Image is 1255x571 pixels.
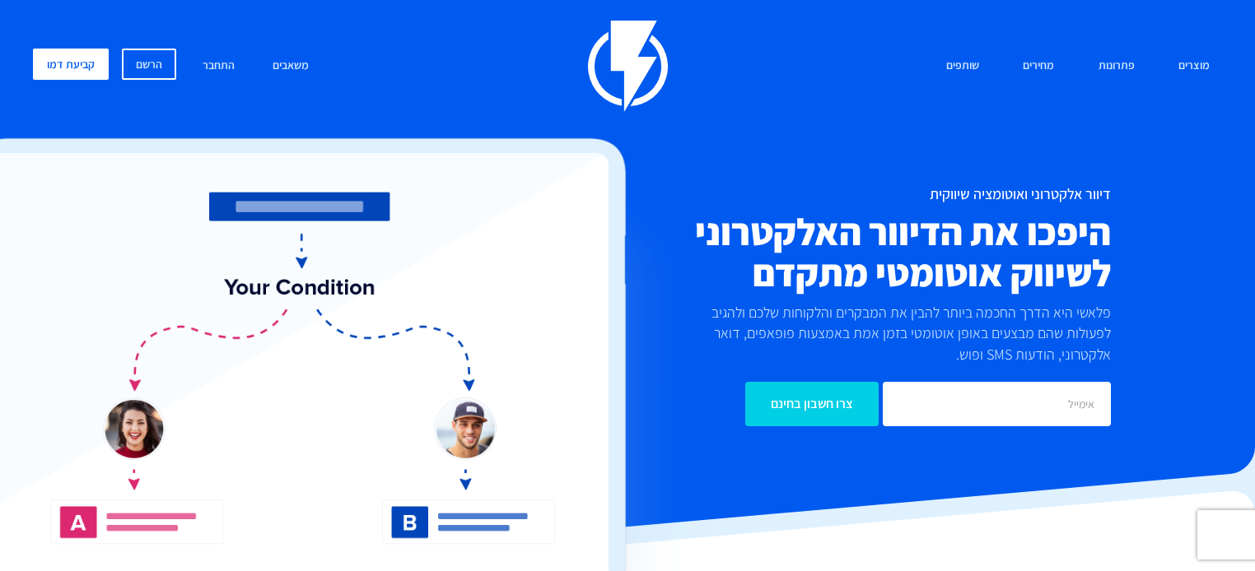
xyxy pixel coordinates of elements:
h2: היפכו את הדיוור האלקטרוני לשיווק אוטומטי מתקדם [541,211,1111,294]
input: אימייל [883,382,1111,426]
a: מוצרים [1166,49,1222,84]
input: צרו חשבון בחינם [745,382,879,426]
a: משאבים [260,49,321,84]
h1: דיוור אלקטרוני ואוטומציה שיווקית [541,186,1111,202]
a: התחבר [190,49,247,84]
a: שותפים [934,49,991,84]
p: פלאשי היא הדרך החכמה ביותר להבין את המבקרים והלקוחות שלכם ולהגיב לפעולות שהם מבצעים באופן אוטומטי... [689,302,1111,365]
a: הרשם [122,49,176,80]
a: פתרונות [1086,49,1147,84]
a: קביעת דמו [33,49,109,80]
a: מחירים [1010,49,1066,84]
